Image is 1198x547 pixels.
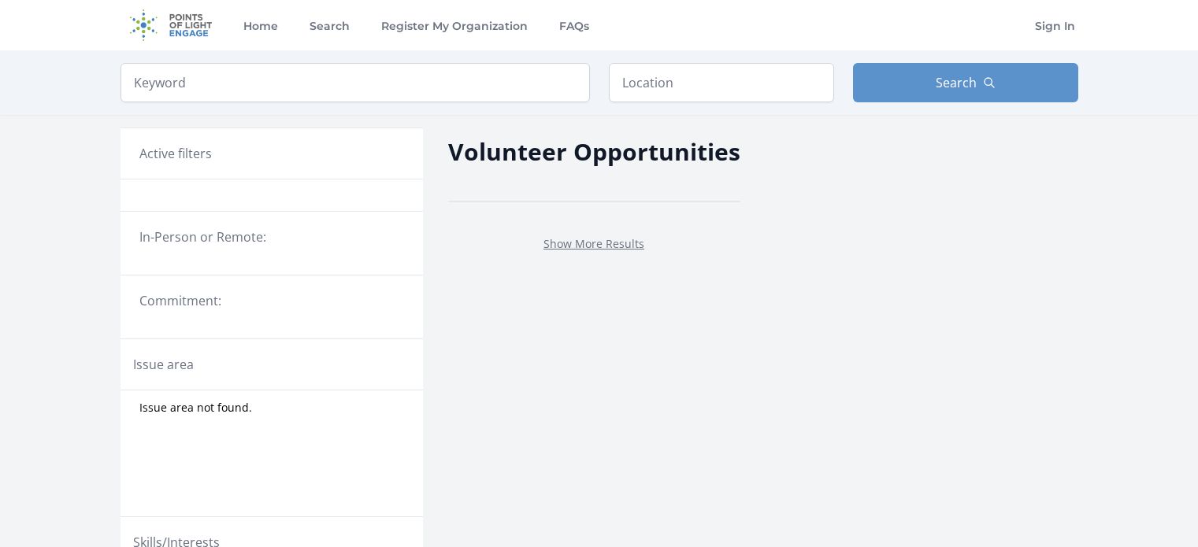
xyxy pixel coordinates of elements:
a: Show More Results [543,236,644,251]
h2: Volunteer Opportunities [448,134,740,169]
legend: In-Person or Remote: [139,227,404,246]
legend: Commitment: [139,291,404,310]
legend: Issue area [133,355,194,374]
span: Issue area not found. [139,400,252,416]
input: Location [609,63,834,102]
input: Keyword [121,63,590,102]
button: Search [853,63,1078,102]
span: Search [936,73,977,92]
h3: Active filters [139,144,212,163]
